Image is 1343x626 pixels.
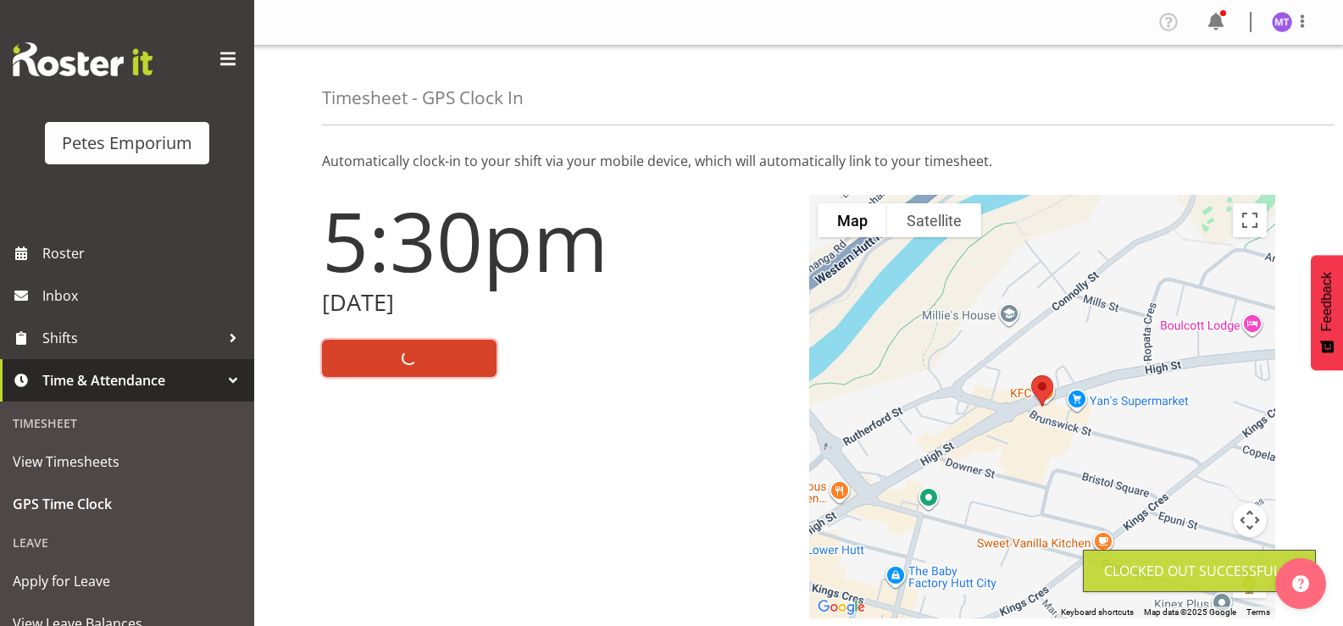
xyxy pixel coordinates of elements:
[1144,607,1236,617] span: Map data ©2025 Google
[322,195,789,286] h1: 5:30pm
[13,449,241,474] span: View Timesheets
[1311,255,1343,370] button: Feedback - Show survey
[4,483,250,525] a: GPS Time Clock
[1292,575,1309,592] img: help-xxl-2.png
[1104,561,1295,581] div: Clocked out Successfully
[42,283,246,308] span: Inbox
[1272,12,1292,32] img: mya-taupawa-birkhead5814.jpg
[1246,607,1270,617] a: Terms (opens in new tab)
[887,203,981,237] button: Show satellite imagery
[13,42,153,76] img: Rosterit website logo
[1233,203,1267,237] button: Toggle fullscreen view
[322,88,524,108] h4: Timesheet - GPS Clock In
[62,130,192,156] div: Petes Emporium
[813,596,869,618] a: Open this area in Google Maps (opens a new window)
[42,368,220,393] span: Time & Attendance
[813,596,869,618] img: Google
[1061,607,1134,618] button: Keyboard shortcuts
[42,241,246,266] span: Roster
[42,325,220,351] span: Shifts
[4,440,250,483] a: View Timesheets
[322,290,789,316] h2: [DATE]
[322,151,1275,171] p: Automatically clock-in to your shift via your mobile device, which will automatically link to you...
[4,406,250,440] div: Timesheet
[13,568,241,594] span: Apply for Leave
[13,491,241,517] span: GPS Time Clock
[1233,503,1267,537] button: Map camera controls
[818,203,887,237] button: Show street map
[4,560,250,602] a: Apply for Leave
[1319,272,1335,331] span: Feedback
[4,525,250,560] div: Leave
